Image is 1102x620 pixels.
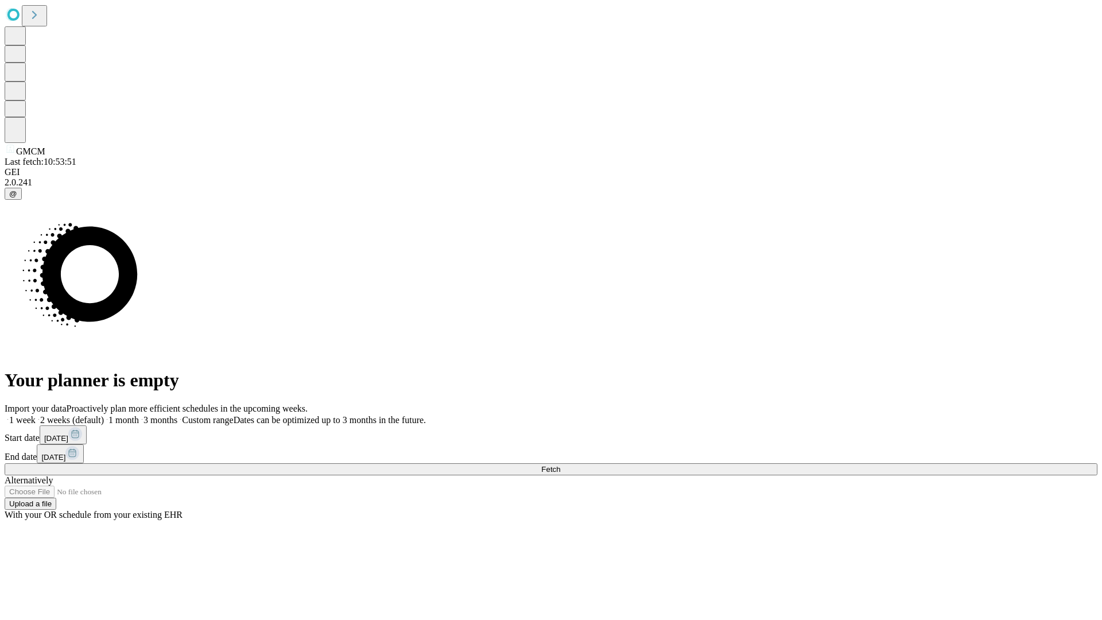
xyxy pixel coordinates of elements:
[234,415,426,425] span: Dates can be optimized up to 3 months in the future.
[5,498,56,510] button: Upload a file
[5,167,1097,177] div: GEI
[5,370,1097,391] h1: Your planner is empty
[9,415,36,425] span: 1 week
[5,425,1097,444] div: Start date
[182,415,233,425] span: Custom range
[541,465,560,474] span: Fetch
[5,475,53,485] span: Alternatively
[5,510,183,520] span: With your OR schedule from your existing EHR
[108,415,139,425] span: 1 month
[143,415,177,425] span: 3 months
[5,404,67,413] span: Import your data
[37,444,84,463] button: [DATE]
[5,188,22,200] button: @
[9,189,17,198] span: @
[40,415,104,425] span: 2 weeks (default)
[44,434,68,443] span: [DATE]
[41,453,65,462] span: [DATE]
[5,177,1097,188] div: 2.0.241
[5,444,1097,463] div: End date
[16,146,45,156] span: GMCM
[5,157,76,166] span: Last fetch: 10:53:51
[67,404,308,413] span: Proactively plan more efficient schedules in the upcoming weeks.
[5,463,1097,475] button: Fetch
[40,425,87,444] button: [DATE]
